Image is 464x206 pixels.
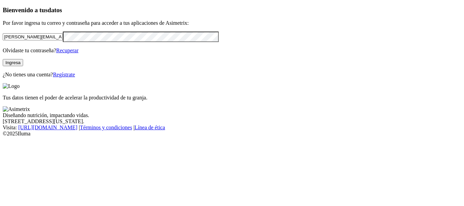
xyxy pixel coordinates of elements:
p: Tus datos tienen el poder de acelerar la productividad de tu granja. [3,95,461,101]
div: [STREET_ADDRESS][US_STATE]. [3,118,461,125]
a: [URL][DOMAIN_NAME] [18,125,77,130]
a: Términos y condiciones [80,125,132,130]
div: Diseñando nutrición, impactando vidas. [3,112,461,118]
img: Logo [3,83,20,89]
div: Visita : | | [3,125,461,131]
a: Regístrate [53,72,75,77]
button: Ingresa [3,59,23,66]
span: datos [48,6,62,14]
input: Tu correo [3,33,63,40]
a: Línea de ética [135,125,165,130]
a: Recuperar [56,48,78,53]
img: Asimetrix [3,106,30,112]
p: ¿No tienes una cuenta? [3,72,461,78]
p: Por favor ingresa tu correo y contraseña para acceder a tus aplicaciones de Asimetrix: [3,20,461,26]
div: © 2025 Iluma [3,131,461,137]
p: Olvidaste tu contraseña? [3,48,461,54]
h3: Bienvenido a tus [3,6,461,14]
